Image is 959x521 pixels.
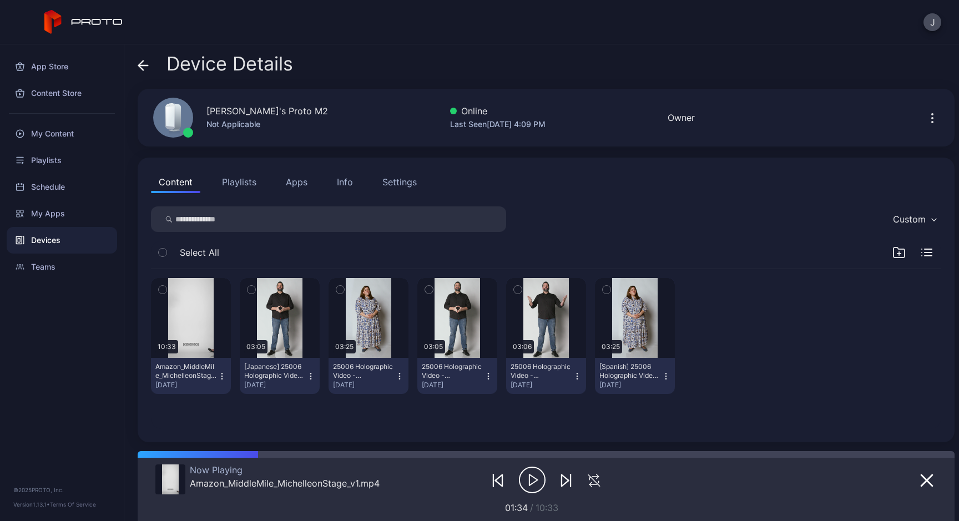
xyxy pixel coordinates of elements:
div: Amazon_MiddleMile_MichelleonStage_v1.mp4 [190,478,380,489]
div: [PERSON_NAME]'s Proto M2 [206,104,328,118]
span: / [530,502,533,513]
button: Custom [887,206,941,232]
a: My Apps [7,200,117,227]
a: App Store [7,53,117,80]
span: Version 1.13.1 • [13,501,50,508]
button: Apps [278,171,315,193]
button: 25006 Holographic Video - [PERSON_NAME].mp4[DATE] [329,358,408,394]
div: Owner [668,111,695,124]
a: Terms Of Service [50,501,96,508]
button: Amazon_MiddleMile_MichelleonStage_v1.mp4[DATE] [151,358,231,394]
button: Content [151,171,200,193]
a: Schedule [7,174,117,200]
a: Teams [7,254,117,280]
button: J [923,13,941,31]
span: Device Details [166,53,293,74]
div: Last Seen [DATE] 4:09 PM [450,118,546,131]
div: [DATE] [599,381,662,390]
div: [DATE] [422,381,484,390]
button: Playlists [214,171,264,193]
div: Amazon_MiddleMile_MichelleonStage_v1.mp4 [155,362,216,380]
a: My Content [7,120,117,147]
button: Settings [375,171,425,193]
div: Not Applicable [206,118,328,131]
a: Playlists [7,147,117,174]
div: Now Playing [190,464,380,476]
span: 10:33 [536,502,558,513]
div: 25006 Holographic Video - Tony.mp4 [511,362,572,380]
span: Select All [180,246,219,259]
div: Custom [893,214,926,225]
div: [DATE] [155,381,218,390]
div: [Japanese] 25006 Holographic Video - Tony Alt.mov [244,362,305,380]
div: [Spanish] 25006 Holographic Video - Maggie Alt.mp4 [599,362,660,380]
a: Content Store [7,80,117,107]
button: 25006 Holographic Video - [PERSON_NAME].mov[DATE] [417,358,497,394]
button: Info [329,171,361,193]
div: [DATE] [511,381,573,390]
div: Info [337,175,353,189]
div: 25006 Holographic Video - Maggie Alt.mp4 [333,362,394,380]
div: Settings [382,175,417,189]
button: [Spanish] 25006 Holographic Video - [PERSON_NAME].mp4[DATE] [595,358,675,394]
div: [DATE] [333,381,395,390]
div: © 2025 PROTO, Inc. [13,485,110,494]
a: Devices [7,227,117,254]
button: [Japanese] 25006 Holographic Video - [PERSON_NAME].mov[DATE] [240,358,320,394]
div: Online [450,104,546,118]
span: 01:34 [505,502,528,513]
div: [DATE] [244,381,306,390]
button: 25006 Holographic Video - [PERSON_NAME].mp4[DATE] [506,358,586,394]
div: 25006 Holographic Video - Tony Alt.mov [422,362,483,380]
